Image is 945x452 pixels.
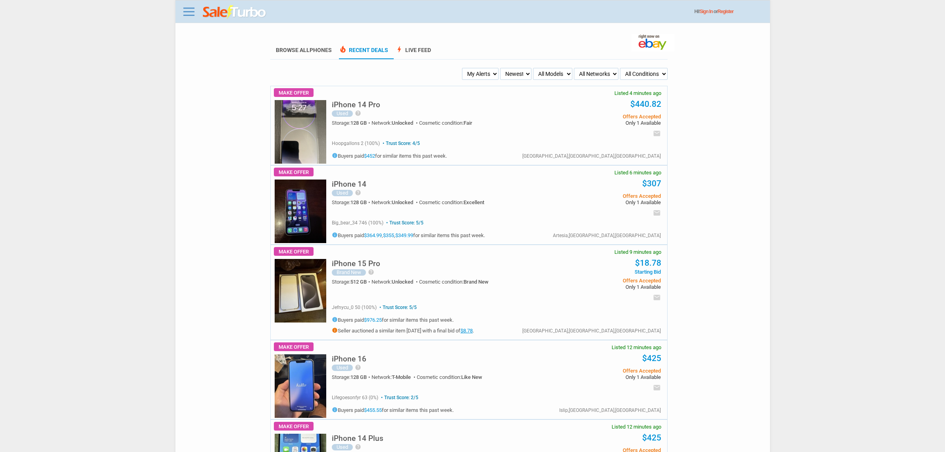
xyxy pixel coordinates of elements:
[275,180,326,243] img: s-l225.jpg
[275,354,326,418] img: s-l225.jpg
[332,153,338,158] i: info
[653,129,661,137] i: email
[368,269,374,275] i: help
[350,199,367,205] span: 128 GB
[274,422,314,431] span: Make Offer
[332,141,380,146] span: hoopgallons 2 (100%)
[332,279,371,284] div: Storage:
[614,170,661,175] span: Listed 6 minutes ago
[355,444,361,450] i: help
[364,407,382,413] a: $455.55
[355,189,361,196] i: help
[419,200,484,205] div: Cosmetic condition:
[274,168,314,176] span: Make Offer
[541,114,660,119] span: Offers Accepted
[642,433,661,442] a: $425
[392,120,413,126] span: Unlocked
[332,327,474,333] h5: Seller auctioned a similar item [DATE] with a final bid of .
[332,120,371,126] div: Storage:
[350,279,367,285] span: 512 GB
[332,232,485,238] h5: Buyers paid , , for similar items this past week.
[541,269,660,274] span: Starting Bid
[461,374,482,380] span: Like New
[332,435,383,442] h5: iPhone 14 Plus
[378,305,417,310] span: Trust Score: 5/5
[541,278,660,283] span: Offers Accepted
[274,342,314,351] span: Make Offer
[695,9,700,14] span: Hi!
[332,101,380,108] h5: iPhone 14 Pro
[350,374,367,380] span: 128 GB
[642,353,661,363] a: $425
[332,200,371,205] div: Storage:
[522,154,661,158] div: [GEOGRAPHIC_DATA],[GEOGRAPHIC_DATA],[GEOGRAPHIC_DATA]
[332,375,371,380] div: Storage:
[559,408,661,413] div: Islip,[GEOGRAPHIC_DATA],[GEOGRAPHIC_DATA]
[614,249,661,255] span: Listed 9 minutes ago
[419,279,489,284] div: Cosmetic condition:
[522,328,661,333] div: [GEOGRAPHIC_DATA],[GEOGRAPHIC_DATA],[GEOGRAPHIC_DATA]
[355,364,361,371] i: help
[541,375,660,380] span: Only 1 Available
[332,261,380,267] a: iPhone 15 Pro
[332,102,380,108] a: iPhone 14 Pro
[383,232,394,238] a: $355
[332,153,447,158] h5: Buyers paid for similar items this past week.
[371,120,419,126] div: Network:
[612,424,661,429] span: Listed 12 minutes ago
[371,279,419,284] div: Network:
[541,368,660,373] span: Offers Accepted
[332,395,378,400] span: lifegoesonfyr 63 (0%)
[553,233,661,238] div: Artesia,[GEOGRAPHIC_DATA],[GEOGRAPHIC_DATA]
[339,47,388,59] a: local_fire_departmentRecent Deals
[464,279,489,285] span: Brand New
[371,375,417,380] div: Network:
[464,199,484,205] span: Excellent
[653,384,661,392] i: email
[275,100,326,164] img: s-l225.jpg
[381,141,420,146] span: Trust Score: 4/5
[417,375,482,380] div: Cosmetic condition:
[310,47,332,53] span: Phones
[332,436,383,442] a: iPhone 14 Plus
[332,357,366,363] a: iPhone 16
[275,259,326,323] img: s-l225.jpg
[653,209,661,217] i: email
[700,9,713,14] a: Sign In
[379,395,418,400] span: Trust Score: 2/5
[332,190,353,196] div: Used
[332,180,366,188] h5: iPhone 14
[332,407,338,413] i: info
[395,47,431,59] a: boltLive Feed
[332,305,377,310] span: jefnycu_0 50 (100%)
[612,345,661,350] span: Listed 12 minutes ago
[274,247,314,256] span: Make Offer
[332,182,366,188] a: iPhone 14
[332,327,338,333] i: info
[642,179,661,188] a: $307
[614,91,661,96] span: Listed 4 minutes ago
[332,232,338,238] i: info
[203,5,267,19] img: saleturbo.com - Online Deals and Discount Coupons
[350,120,367,126] span: 128 GB
[332,260,380,267] h5: iPhone 15 Pro
[339,45,347,53] span: local_fire_department
[541,200,660,205] span: Only 1 Available
[541,284,660,290] span: Only 1 Available
[371,200,419,205] div: Network:
[355,110,361,116] i: help
[274,88,314,97] span: Make Offer
[395,45,403,53] span: bolt
[364,232,382,238] a: $364.99
[395,232,413,238] a: $349.99
[460,328,473,334] a: $8.78
[392,199,413,205] span: Unlocked
[332,317,338,323] i: info
[332,365,353,371] div: Used
[364,153,375,159] a: $452
[385,220,423,226] span: Trust Score: 5/5
[332,317,474,323] h5: Buyers paid for similar items this past week.
[276,47,332,53] a: Browse AllPhones
[630,99,661,109] a: $440.82
[332,407,454,413] h5: Buyers paid for similar items this past week.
